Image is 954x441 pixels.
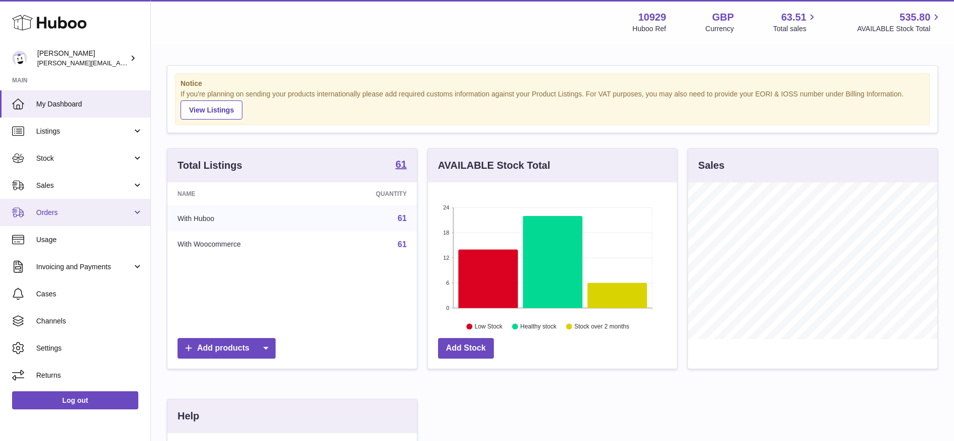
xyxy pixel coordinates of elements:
a: 535.80 AVAILABLE Stock Total [857,11,942,34]
span: Sales [36,181,132,190]
a: Add products [178,338,276,359]
th: Quantity [322,182,417,205]
span: Orders [36,208,132,217]
strong: 61 [395,159,406,169]
a: 61 [398,240,407,249]
text: 24 [443,204,449,210]
td: With Huboo [167,205,322,232]
div: Huboo Ref [633,24,666,34]
a: 63.51 Total sales [773,11,818,34]
h3: Total Listings [178,159,242,172]
span: Invoicing and Payments [36,262,132,272]
h3: Sales [698,159,724,172]
h3: AVAILABLE Stock Total [438,159,550,172]
span: Settings [36,344,143,353]
span: Usage [36,235,143,245]
span: Listings [36,127,132,136]
div: If you're planning on sending your products internationally please add required customs informati... [181,89,924,120]
span: My Dashboard [36,99,143,109]
th: Name [167,182,322,205]
span: Returns [36,371,143,380]
text: Stock over 2 months [574,323,629,330]
a: View Listings [181,100,242,120]
text: 6 [446,280,449,286]
h3: Help [178,409,199,423]
span: AVAILABLE Stock Total [857,24,942,34]
span: Total sales [773,24,818,34]
strong: 10929 [638,11,666,24]
text: Healthy stock [520,323,557,330]
td: With Woocommerce [167,232,322,258]
div: Currency [706,24,734,34]
a: 61 [395,159,406,171]
strong: Notice [181,79,924,88]
span: [PERSON_NAME][EMAIL_ADDRESS][DOMAIN_NAME] [37,59,202,67]
span: Cases [36,289,143,299]
a: 61 [398,214,407,223]
text: 18 [443,230,449,236]
text: Low Stock [475,323,503,330]
a: Log out [12,391,138,409]
div: [PERSON_NAME] [37,49,128,68]
span: Channels [36,316,143,326]
strong: GBP [712,11,734,24]
span: Stock [36,154,132,163]
text: 12 [443,255,449,261]
text: 0 [446,305,449,311]
span: 535.80 [900,11,930,24]
a: Add Stock [438,338,494,359]
img: thomas@otesports.co.uk [12,51,27,66]
span: 63.51 [781,11,806,24]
